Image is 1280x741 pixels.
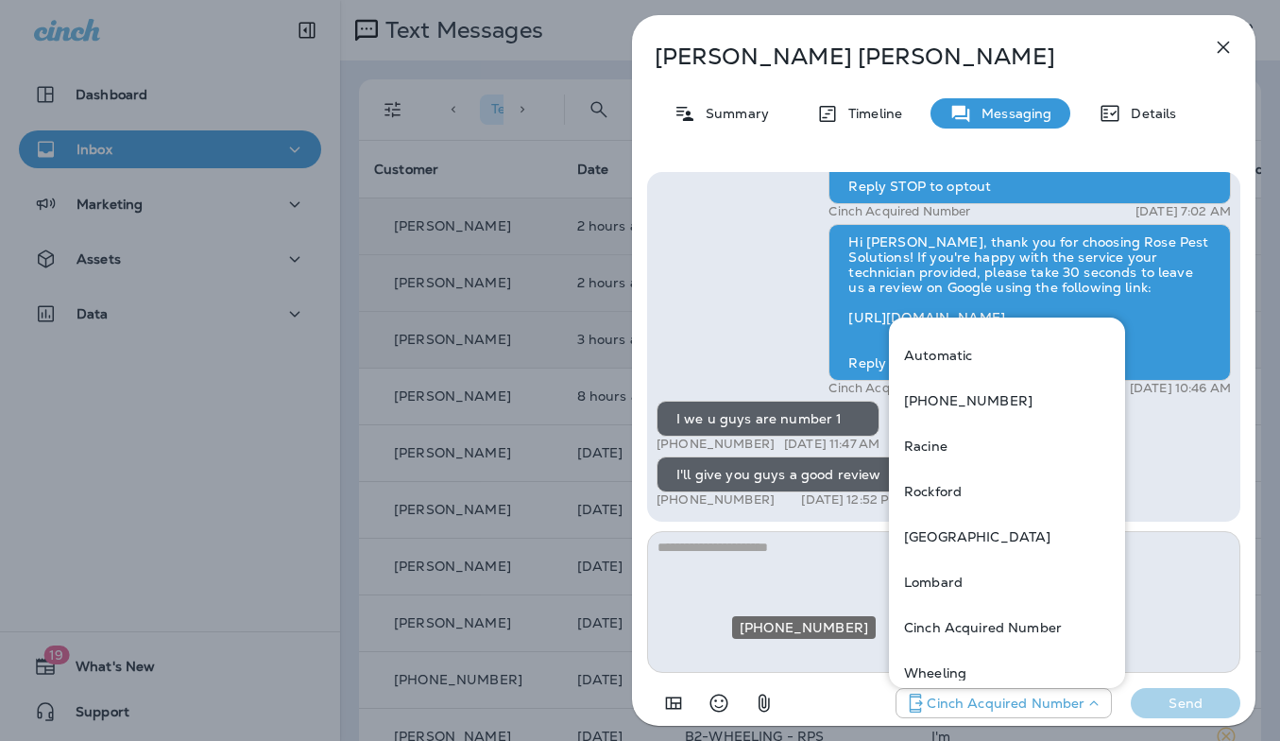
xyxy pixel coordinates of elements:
[828,204,970,219] p: Cinch Acquired Number
[927,696,1084,711] p: Cinch Acquired Number
[657,457,900,492] div: I'll give you guys a good review
[889,605,1125,650] div: +1 (224) 344-8646
[657,492,775,508] p: [PHONE_NUMBER]
[700,684,738,722] button: Select an emoji
[904,620,1062,635] p: Cinch Acquired Number
[1130,381,1231,396] p: [DATE] 10:46 AM
[784,437,879,452] p: [DATE] 11:47 AM
[1135,204,1231,219] p: [DATE] 7:02 AM
[904,529,1050,544] p: [GEOGRAPHIC_DATA]
[896,692,1111,715] div: +1 (224) 344-8646
[972,106,1051,121] p: Messaging
[801,492,900,508] p: [DATE] 12:52 PM
[889,560,1125,605] div: +1 (630) 426-7433
[828,381,970,396] p: Cinch Acquired Number
[904,393,1033,408] p: [PHONE_NUMBER]
[904,575,963,590] p: Lombard
[732,616,876,639] div: [PHONE_NUMBER]
[904,484,962,499] p: Rockford
[828,224,1231,381] div: Hi [PERSON_NAME], thank you for choosing Rose Pest Solutions! If you're happy with the service yo...
[904,439,947,454] p: Racine
[889,469,1125,514] div: +1 (815) 205-1260
[889,423,1125,469] div: +1 (262) 735-8363
[839,106,902,121] p: Timeline
[889,514,1125,560] div: +1 (847) 512-3646
[904,665,966,681] p: Wheeling
[657,437,775,452] p: [PHONE_NUMBER]
[696,106,769,121] p: Summary
[655,684,692,722] button: Add in a premade template
[657,401,879,437] div: I we u guys are number 1
[904,348,972,363] p: Automatic
[1121,106,1176,121] p: Details
[889,650,1125,696] div: +1 (847) 870-8444
[655,43,1170,70] p: [PERSON_NAME] [PERSON_NAME]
